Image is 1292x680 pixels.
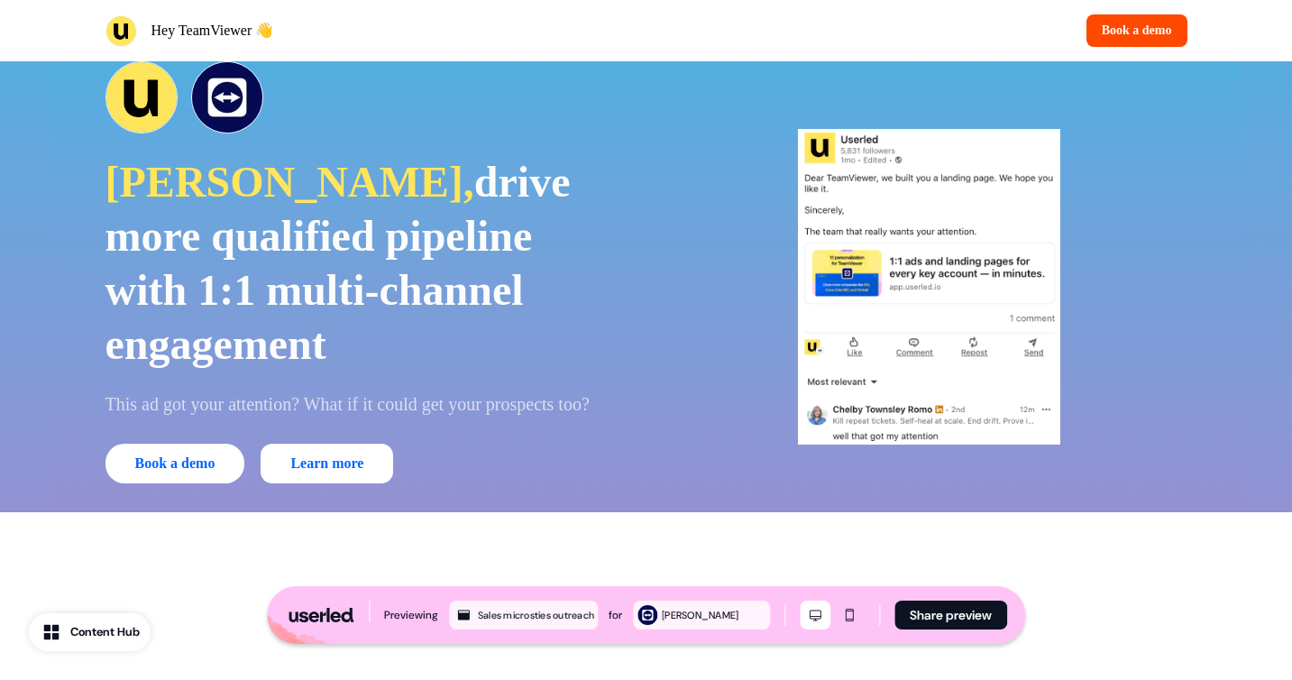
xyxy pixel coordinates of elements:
[105,393,621,415] p: This ad got your attention? What if it could get your prospects too?
[894,601,1007,629] button: Share preview
[609,606,622,624] div: for
[834,601,865,629] button: Mobile mode
[29,613,151,651] button: Content Hub
[1086,14,1187,47] button: Book a demo
[800,601,830,629] button: Desktop mode
[384,606,438,624] div: Previewing
[261,444,393,483] a: Learn more
[151,20,274,41] p: Hey TeamViewer 👋
[70,623,140,641] div: Content Hub
[105,158,474,206] span: [PERSON_NAME],
[662,607,766,623] div: [PERSON_NAME]
[478,607,594,623] div: Sales microsties outreach
[418,584,874,617] p: TeamViewer, join our team of incredible partners
[105,444,245,483] button: Book a demo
